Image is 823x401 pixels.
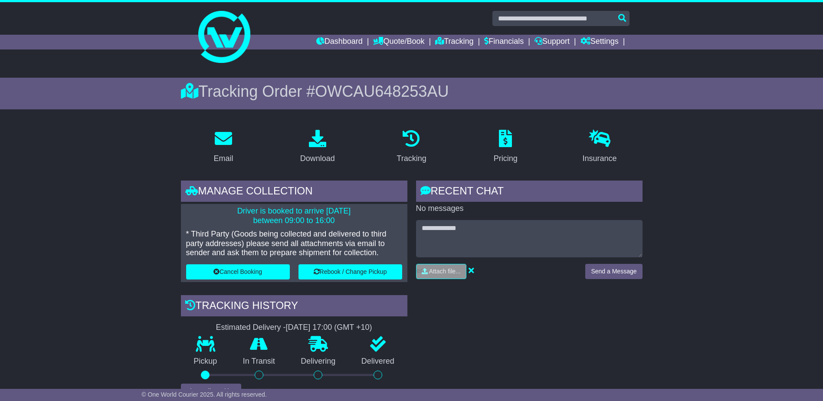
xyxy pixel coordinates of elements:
[181,295,407,319] div: Tracking history
[391,127,432,168] a: Tracking
[230,357,288,366] p: In Transit
[488,127,523,168] a: Pricing
[298,264,402,279] button: Rebook / Change Pickup
[288,357,349,366] p: Delivering
[181,181,407,204] div: Manage collection
[186,264,290,279] button: Cancel Booking
[186,230,402,258] p: * Third Party (Goods being collected and delivered to third party addresses) please send all atta...
[315,82,449,100] span: OWCAU648253AU
[286,323,372,332] div: [DATE] 17:00 (GMT +10)
[580,35,619,49] a: Settings
[416,181,643,204] div: RECENT CHAT
[373,35,424,49] a: Quote/Book
[181,82,643,101] div: Tracking Order #
[585,264,642,279] button: Send a Message
[295,127,341,168] a: Download
[577,127,623,168] a: Insurance
[494,153,518,164] div: Pricing
[186,207,402,225] p: Driver is booked to arrive [DATE] between 09:00 to 16:00
[348,357,407,366] p: Delivered
[300,153,335,164] div: Download
[213,153,233,164] div: Email
[397,153,426,164] div: Tracking
[484,35,524,49] a: Financials
[181,384,241,399] button: View Full Tracking
[208,127,239,168] a: Email
[416,204,643,214] p: No messages
[534,35,570,49] a: Support
[181,323,407,332] div: Estimated Delivery -
[435,35,473,49] a: Tracking
[181,357,230,366] p: Pickup
[316,35,363,49] a: Dashboard
[141,391,267,398] span: © One World Courier 2025. All rights reserved.
[583,153,617,164] div: Insurance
